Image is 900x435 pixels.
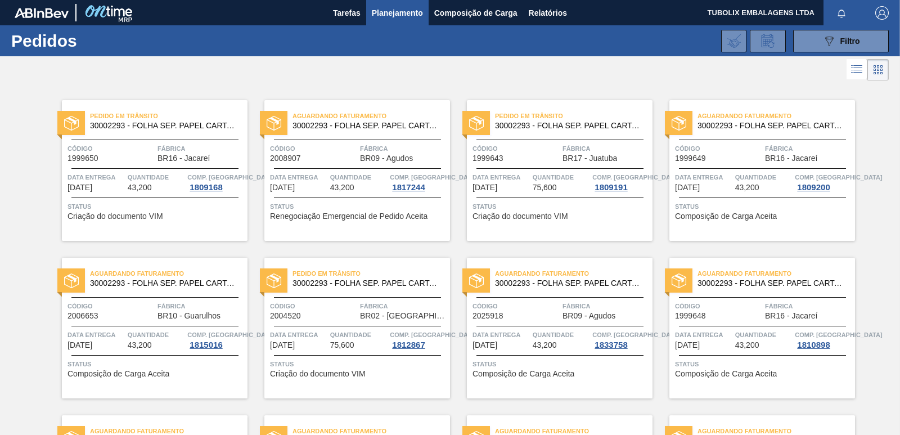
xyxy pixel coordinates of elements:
[67,212,163,221] span: Criação do documento VIM
[90,110,247,122] span: Pedido em Trânsito
[735,341,759,349] span: 43,200
[67,172,125,183] span: Data entrega
[672,273,686,288] img: status
[472,154,503,163] span: 1999643
[270,212,427,221] span: Renegociação Emergencial de Pedido Aceita
[675,212,777,221] span: Composição de Carga Aceita
[270,329,327,340] span: Data entrega
[697,122,846,130] span: 30002293 - FOLHA SEP. PAPEL CARTAO 1200x1000M 350g
[675,358,852,370] span: Status
[157,312,220,320] span: BR10 - Guarulhos
[675,341,700,349] span: 15/09/2025
[157,301,245,312] span: Fábrica
[333,6,361,20] span: Tarefas
[675,312,706,320] span: 1999648
[472,312,503,320] span: 2025918
[765,154,817,163] span: BR16 - Jacareí
[128,329,185,340] span: Quantidade
[270,183,295,192] span: 10/09/2025
[187,172,245,192] a: Comp. [GEOGRAPHIC_DATA]1809168
[67,329,125,340] span: Data entrega
[795,183,832,192] div: 1809200
[697,268,855,279] span: Aguardando Faturamento
[675,172,732,183] span: Data entrega
[187,172,274,183] span: Comp. Carga
[67,301,155,312] span: Código
[187,329,245,349] a: Comp. [GEOGRAPHIC_DATA]1815016
[592,172,679,183] span: Comp. Carga
[533,172,590,183] span: Quantidade
[765,301,852,312] span: Fábrica
[562,154,617,163] span: BR17 - Juatuba
[67,370,169,378] span: Composição de Carga Aceita
[390,329,447,349] a: Comp. [GEOGRAPHIC_DATA]1812867
[847,59,867,80] div: Visão em Lista
[795,329,882,340] span: Comp. Carga
[128,172,185,183] span: Quantidade
[67,341,92,349] span: 13/09/2025
[390,340,427,349] div: 1812867
[360,301,447,312] span: Fábrica
[247,100,450,241] a: statusAguardando Faturamento30002293 - FOLHA SEP. PAPEL CARTAO 1200x1000M 350gCódigo2008907Fábric...
[533,341,557,349] span: 43,200
[270,154,301,163] span: 2008907
[128,341,152,349] span: 43,200
[592,340,629,349] div: 1833758
[247,258,450,398] a: statusPedido em Trânsito30002293 - FOLHA SEP. PAPEL CARTAO 1200x1000M 350gCódigo2004520FábricaBR0...
[672,116,686,131] img: status
[472,183,497,192] span: 11/09/2025
[157,143,245,154] span: Fábrica
[495,268,652,279] span: Aguardando Faturamento
[360,143,447,154] span: Fábrica
[675,301,762,312] span: Código
[390,329,477,340] span: Comp. Carga
[472,358,650,370] span: Status
[469,273,484,288] img: status
[735,329,793,340] span: Quantidade
[292,122,441,130] span: 30002293 - FOLHA SEP. PAPEL CARTAO 1200x1000M 350g
[735,172,793,183] span: Quantidade
[472,172,530,183] span: Data entrega
[765,312,817,320] span: BR16 - Jacareí
[45,258,247,398] a: statusAguardando Faturamento30002293 - FOLHA SEP. PAPEL CARTAO 1200x1000M 350gCódigo2006653Fábric...
[592,329,650,349] a: Comp. [GEOGRAPHIC_DATA]1833758
[267,273,281,288] img: status
[533,183,557,192] span: 75,600
[795,172,882,183] span: Comp. Carga
[652,100,855,241] a: statusAguardando Faturamento30002293 - FOLHA SEP. PAPEL CARTAO 1200x1000M 350gCódigo1999649Fábric...
[292,279,441,288] span: 30002293 - FOLHA SEP. PAPEL CARTAO 1200x1000M 350g
[823,5,859,21] button: Notificações
[292,268,450,279] span: Pedido em Trânsito
[469,116,484,131] img: status
[187,340,224,349] div: 1815016
[360,312,447,320] span: BR02 - Sergipe
[472,201,650,212] span: Status
[875,6,889,20] img: Logout
[795,340,832,349] div: 1810898
[675,329,732,340] span: Data entrega
[15,8,69,18] img: TNhmsLtSVTkK8tSr43FrP2fwEKptu5GPRR3wAAAABJRU5ErkJggg==
[390,172,477,183] span: Comp. Carga
[372,6,423,20] span: Planejamento
[64,116,79,131] img: status
[267,116,281,131] img: status
[697,279,846,288] span: 30002293 - FOLHA SEP. PAPEL CARTAO 1200x1000M 350g
[90,268,247,279] span: Aguardando Faturamento
[450,100,652,241] a: statusPedido em Trânsito30002293 - FOLHA SEP. PAPEL CARTAO 1200x1000M 350gCódigo1999643FábricaBR1...
[450,258,652,398] a: statusAguardando Faturamento30002293 - FOLHA SEP. PAPEL CARTAO 1200x1000M 350gCódigo2025918Fábric...
[675,201,852,212] span: Status
[592,183,629,192] div: 1809191
[434,6,517,20] span: Composição de Carga
[472,301,560,312] span: Código
[562,301,650,312] span: Fábrica
[529,6,567,20] span: Relatórios
[675,143,762,154] span: Código
[157,154,210,163] span: BR16 - Jacareí
[795,172,852,192] a: Comp. [GEOGRAPHIC_DATA]1809200
[270,143,357,154] span: Código
[533,329,590,340] span: Quantidade
[562,312,615,320] span: BR09 - Agudos
[45,100,247,241] a: statusPedido em Trânsito30002293 - FOLHA SEP. PAPEL CARTAO 1200x1000M 350gCódigo1999650FábricaBR1...
[390,172,447,192] a: Comp. [GEOGRAPHIC_DATA]1817244
[128,183,152,192] span: 43,200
